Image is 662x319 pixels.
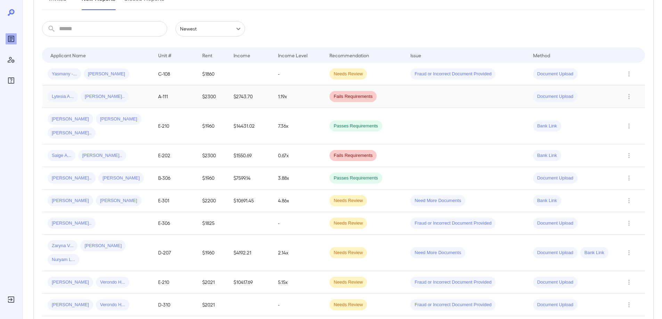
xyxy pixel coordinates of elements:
button: Row Actions [623,218,635,229]
div: Rent [202,51,213,59]
td: $1960 [197,108,228,144]
span: [PERSON_NAME].. [78,152,126,159]
span: [PERSON_NAME].. [48,175,96,182]
td: $2300 [197,144,228,167]
span: Fails Requirements [329,152,377,159]
td: D-207 [153,235,197,271]
span: Needs Review [329,279,367,286]
span: Bank Link [533,123,561,129]
td: 2.14x [272,235,324,271]
span: Fraud or Incorrect Document Provided [410,302,496,308]
button: Row Actions [623,91,635,102]
span: Need More Documents [410,250,465,256]
td: $1860 [197,63,228,85]
div: Unit # [158,51,171,59]
span: Document Upload [533,71,578,77]
span: Verondo H... [96,279,129,286]
span: [PERSON_NAME] [98,175,144,182]
td: $10691.45 [228,190,272,212]
span: Yasmany -... [48,71,81,77]
td: $4192.21 [228,235,272,271]
span: Lytesia A... [48,93,78,100]
span: [PERSON_NAME] [48,198,93,204]
td: 0.67x [272,144,324,167]
td: $14431.02 [228,108,272,144]
span: Passes Requirements [329,175,382,182]
td: $1960 [197,167,228,190]
td: $1825 [197,212,228,235]
button: Row Actions [623,195,635,206]
td: E-202 [153,144,197,167]
span: Need More Documents [410,198,465,204]
td: - [272,212,324,235]
button: Row Actions [623,68,635,79]
td: $7599.14 [228,167,272,190]
td: A-111 [153,85,197,108]
button: Row Actions [623,150,635,161]
td: D-310 [153,294,197,316]
td: E-306 [153,212,197,235]
td: 4.86x [272,190,324,212]
td: $10417.69 [228,271,272,294]
span: Bank Link [580,250,608,256]
span: Needs Review [329,302,367,308]
span: [PERSON_NAME] [96,116,141,123]
span: Needs Review [329,71,367,77]
span: Passes Requirements [329,123,382,129]
span: Document Upload [533,220,578,227]
button: Row Actions [623,277,635,288]
td: $2021 [197,294,228,316]
span: Saige A... [48,152,75,159]
div: Income [234,51,250,59]
td: $2021 [197,271,228,294]
span: [PERSON_NAME] [48,279,93,286]
td: - [272,294,324,316]
span: [PERSON_NAME] [96,198,141,204]
span: [PERSON_NAME].. [48,220,96,227]
div: Recommendation [329,51,369,59]
button: Row Actions [623,173,635,184]
span: Fraud or Incorrect Document Provided [410,71,496,77]
button: Row Actions [623,247,635,258]
div: Income Level [278,51,308,59]
div: Method [533,51,550,59]
td: 5.15x [272,271,324,294]
div: Applicant Name [50,51,86,59]
span: [PERSON_NAME] [80,243,126,249]
td: C-108 [153,63,197,85]
div: Issue [410,51,422,59]
td: - [272,63,324,85]
span: Needs Review [329,220,367,227]
span: Document Upload [533,302,578,308]
span: Document Upload [533,250,578,256]
span: [PERSON_NAME].. [48,130,96,136]
span: Zaryna V... [48,243,77,249]
td: 7.36x [272,108,324,144]
span: Bank Link [533,198,561,204]
span: [PERSON_NAME] [84,71,129,77]
span: [PERSON_NAME].. [81,93,129,100]
span: Bank Link [533,152,561,159]
span: [PERSON_NAME] [48,302,93,308]
td: $1550.69 [228,144,272,167]
span: Document Upload [533,279,578,286]
button: Row Actions [623,299,635,310]
span: Fails Requirements [329,93,377,100]
td: E-210 [153,271,197,294]
div: Reports [6,33,17,44]
span: Document Upload [533,93,578,100]
div: Manage Users [6,54,17,65]
td: $2743.70 [228,85,272,108]
span: [PERSON_NAME] [48,116,93,123]
td: $2300 [197,85,228,108]
button: Row Actions [623,120,635,132]
span: Needs Review [329,250,367,256]
span: Fraud or Incorrect Document Provided [410,279,496,286]
span: Fraud or Incorrect Document Provided [410,220,496,227]
div: Newest [175,21,245,36]
span: Document Upload [533,175,578,182]
td: E-210 [153,108,197,144]
td: 3.88x [272,167,324,190]
td: $1960 [197,235,228,271]
td: E-301 [153,190,197,212]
